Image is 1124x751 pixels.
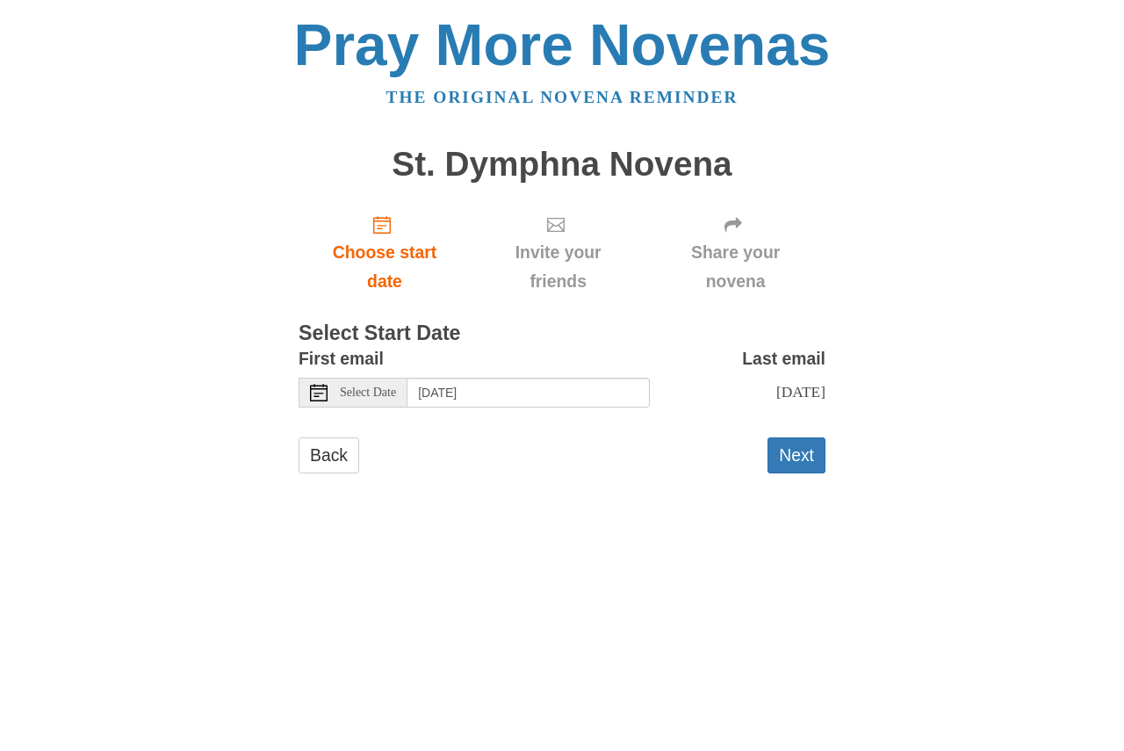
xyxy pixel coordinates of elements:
[299,200,471,305] a: Choose start date
[663,238,808,296] span: Share your novena
[471,200,645,305] div: Click "Next" to confirm your start date first.
[386,88,739,106] a: The original novena reminder
[299,344,384,373] label: First email
[488,238,628,296] span: Invite your friends
[767,437,825,473] button: Next
[299,146,825,184] h1: St. Dymphna Novena
[340,386,396,399] span: Select Date
[742,344,825,373] label: Last email
[299,437,359,473] a: Back
[776,383,825,401] span: [DATE]
[645,200,825,305] div: Click "Next" to confirm your start date first.
[316,238,453,296] span: Choose start date
[294,12,831,77] a: Pray More Novenas
[299,322,825,345] h3: Select Start Date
